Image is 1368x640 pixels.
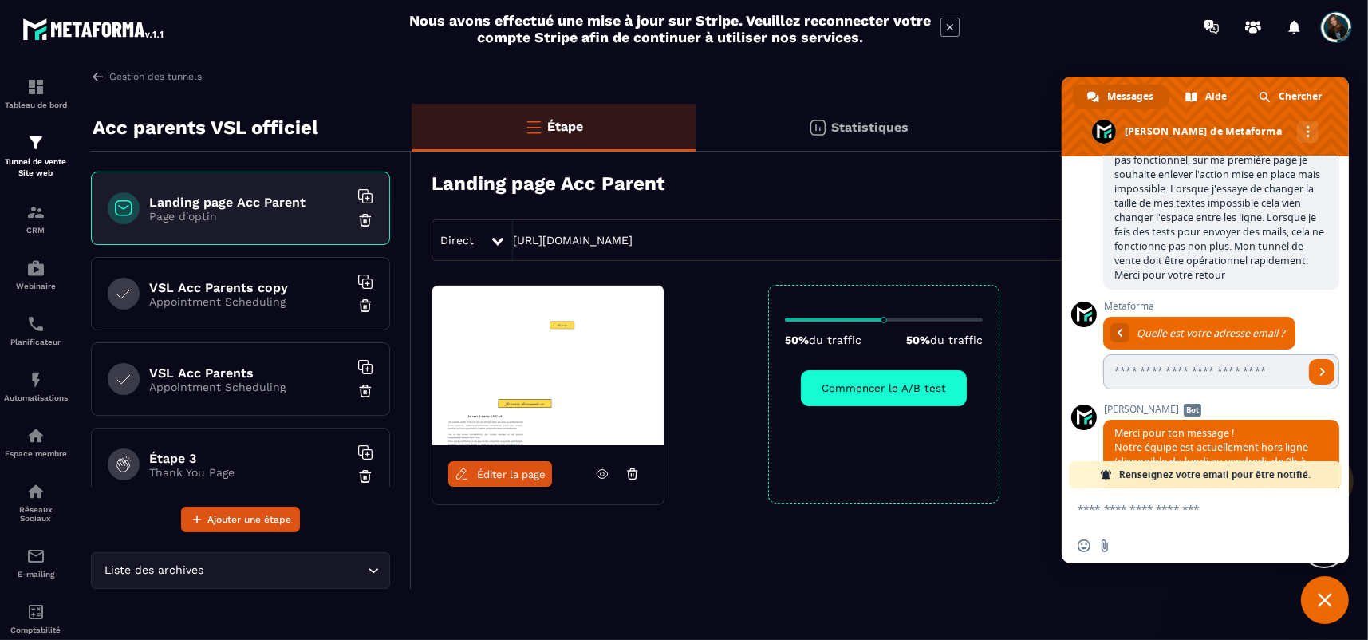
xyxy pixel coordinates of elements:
[4,226,68,235] p: CRM
[26,547,45,566] img: email
[1171,85,1243,109] div: Aide
[4,414,68,470] a: automationsautomationsEspace membre
[26,370,45,389] img: automations
[149,466,349,479] p: Thank You Page
[26,259,45,278] img: automations
[524,117,543,136] img: bars-o.4a397970.svg
[26,133,45,152] img: formation
[1078,539,1090,552] span: Insérer un emoji
[357,298,373,314] img: trash
[26,602,45,622] img: accountant
[207,512,291,527] span: Ajouter une étape
[149,280,349,295] h6: VSL Acc Parents copy
[808,118,827,137] img: stats.20deebd0.svg
[4,65,68,121] a: formationformationTableau de bord
[1297,121,1319,143] div: Autres canaux
[4,470,68,535] a: social-networksocial-networkRéseaux Sociaux
[101,562,207,579] span: Liste des archives
[801,370,967,406] button: Commencer le A/B test
[91,69,105,84] img: arrow
[91,69,202,84] a: Gestion des tunnels
[357,383,373,399] img: trash
[1107,85,1153,109] span: Messages
[26,482,45,501] img: social-network
[4,570,68,579] p: E-mailing
[149,210,349,223] p: Page d'optin
[1279,85,1322,109] span: Chercher
[149,365,349,381] h6: VSL Acc Parents
[1098,539,1111,552] span: Envoyer un fichier
[440,234,474,247] span: Direct
[149,451,349,466] h6: Étape 3
[1073,85,1169,109] div: Messages
[4,302,68,358] a: schedulerschedulerPlanificateur
[4,535,68,591] a: emailemailE-mailing
[93,112,318,144] p: Acc parents VSL officiel
[4,191,68,247] a: formationformationCRM
[1244,85,1338,109] div: Chercher
[4,156,68,179] p: Tunnel de vente Site web
[1103,354,1304,389] input: Entrez votre adresse email...
[4,393,68,402] p: Automatisations
[26,426,45,445] img: automations
[357,468,373,484] img: trash
[4,338,68,346] p: Planificateur
[26,314,45,334] img: scheduler
[1103,301,1339,312] span: Metaforma
[91,552,390,589] div: Search for option
[930,334,983,346] span: du traffic
[357,212,373,228] img: trash
[4,247,68,302] a: automationsautomationsWebinaire
[785,334,861,346] p: 50%
[1103,404,1339,415] span: [PERSON_NAME]
[207,562,364,579] input: Search for option
[1137,326,1284,340] span: Quelle est votre adresse email ?
[4,626,68,634] p: Comptabilité
[149,295,349,308] p: Appointment Scheduling
[1114,81,1326,282] span: Bonjour, je reviens vers vous suite à mon message envoyer en debut de semaine resté sans retour. ...
[181,507,300,532] button: Ajouter une étape
[4,121,68,191] a: formationformationTunnel de vente Site web
[1309,359,1334,385] span: Envoyer
[26,77,45,97] img: formation
[149,381,349,393] p: Appointment Scheduling
[4,101,68,109] p: Tableau de bord
[4,358,68,414] a: automationsautomationsAutomatisations
[149,195,349,210] h6: Landing page Acc Parent
[432,172,664,195] h3: Landing page Acc Parent
[1110,323,1129,342] div: Retourner au message
[22,14,166,43] img: logo
[513,234,633,247] a: [URL][DOMAIN_NAME]
[1114,426,1311,555] span: Merci pour ton message ! Notre équipe est actuellement hors ligne (disponible du lundi au vendred...
[448,461,552,487] a: Éditer la page
[831,120,909,135] p: Statistiques
[4,282,68,290] p: Webinaire
[4,505,68,523] p: Réseaux Sociaux
[809,334,861,346] span: du traffic
[409,12,932,45] h2: Nous avons effectué une mise à jour sur Stripe. Veuillez reconnecter votre compte Stripe afin de ...
[1301,576,1349,624] div: Fermer le chat
[547,119,583,134] p: Étape
[1205,85,1227,109] span: Aide
[1184,404,1201,417] span: Bot
[1078,502,1298,516] textarea: Entrez votre message...
[477,468,546,480] span: Éditer la page
[906,334,983,346] p: 50%
[4,449,68,458] p: Espace membre
[26,203,45,222] img: formation
[432,286,664,445] img: image
[1119,461,1311,488] span: Renseignez votre email pour être notifié.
